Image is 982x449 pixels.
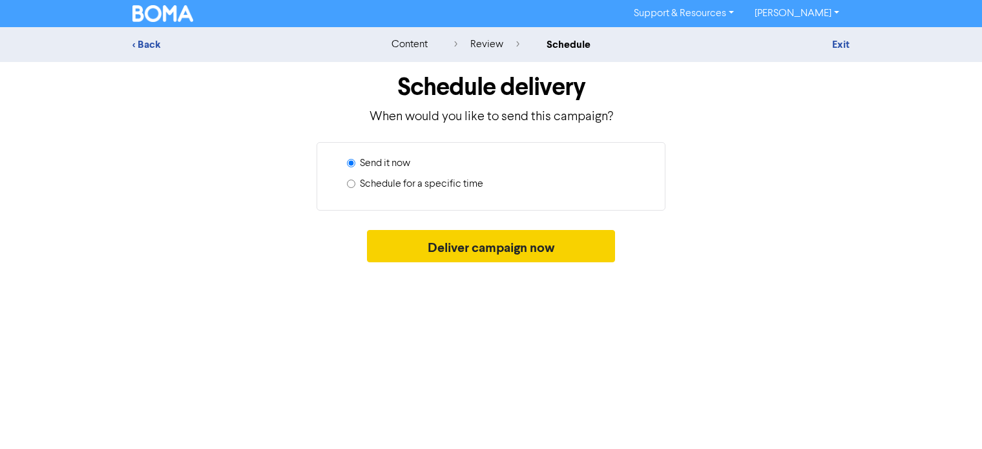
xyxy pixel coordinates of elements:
img: BOMA Logo [132,5,193,22]
a: Support & Resources [623,3,744,24]
div: content [392,37,428,52]
div: review [454,37,519,52]
div: < Back [132,37,359,52]
p: When would you like to send this campaign? [132,107,850,127]
label: Send it now [360,156,410,171]
div: schedule [547,37,590,52]
h1: Schedule delivery [132,72,850,102]
button: Deliver campaign now [367,230,616,262]
label: Schedule for a specific time [360,176,483,192]
a: Exit [832,38,850,51]
a: [PERSON_NAME] [744,3,850,24]
iframe: Chat Widget [917,387,982,449]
